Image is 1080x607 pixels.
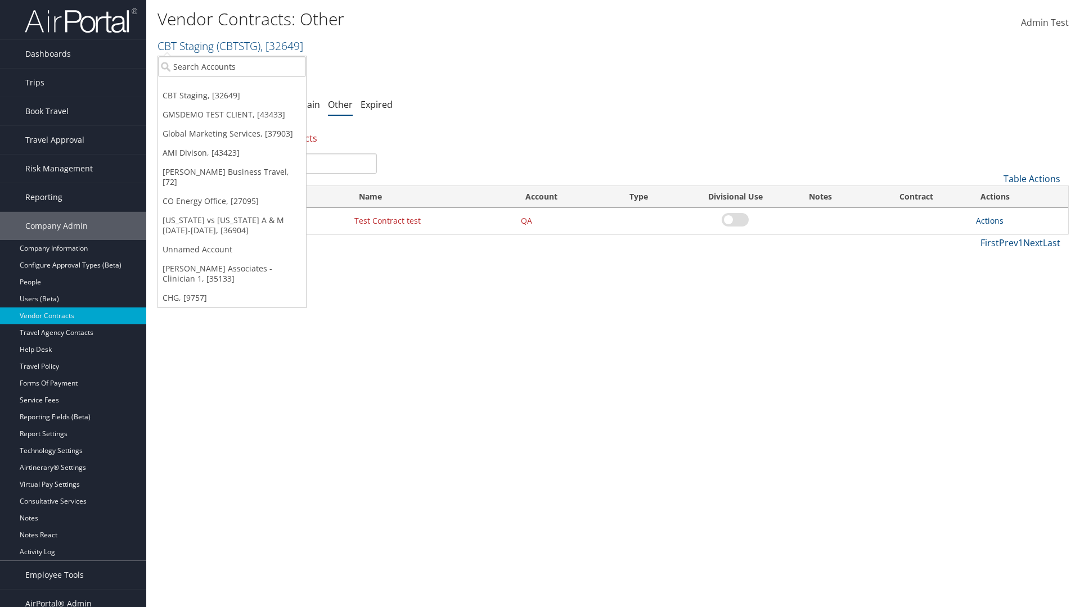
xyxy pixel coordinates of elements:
[157,123,1069,153] div: There is
[515,208,619,234] td: QA
[1021,6,1069,40] a: Admin Test
[25,126,84,154] span: Travel Approval
[158,86,306,105] a: CBT Staging, [32649]
[780,186,862,208] th: Notes: activate to sort column ascending
[862,186,971,208] th: Contract: activate to sort column ascending
[25,155,93,183] span: Risk Management
[158,192,306,211] a: CO Energy Office, [27095]
[980,237,999,249] a: First
[158,143,306,162] a: AMI Divison, [43423]
[1023,237,1043,249] a: Next
[158,240,306,259] a: Unnamed Account
[158,259,306,288] a: [PERSON_NAME] Associates - Clinician 1, [35133]
[158,124,306,143] a: Global Marketing Services, [37903]
[260,38,303,53] span: , [ 32649 ]
[157,7,765,31] h1: Vendor Contracts: Other
[158,56,306,77] input: Search Accounts
[976,215,1003,226] a: Actions
[157,38,303,53] a: CBT Staging
[25,7,137,34] img: airportal-logo.png
[970,186,1068,208] th: Actions
[349,186,515,208] th: Name: activate to sort column ascending
[25,183,62,211] span: Reporting
[361,98,393,111] a: Expired
[158,288,306,307] a: CHG, [9757]
[25,561,84,589] span: Employee Tools
[158,162,306,192] a: [PERSON_NAME] Business Travel, [72]
[25,212,88,240] span: Company Admin
[1018,237,1023,249] a: 1
[999,237,1018,249] a: Prev
[619,186,691,208] th: Type: activate to sort column ascending
[1043,237,1060,249] a: Last
[349,208,515,234] td: Test Contract test
[1021,16,1069,29] span: Admin Test
[158,211,306,240] a: [US_STATE] vs [US_STATE] A & M [DATE]-[DATE], [36904]
[328,98,353,111] a: Other
[25,69,44,97] span: Trips
[25,97,69,125] span: Book Travel
[217,38,260,53] span: ( CBTSTG )
[515,186,619,208] th: Account: activate to sort column ascending
[25,40,71,68] span: Dashboards
[691,186,780,208] th: Divisional Use: activate to sort column ascending
[158,105,306,124] a: GMSDEMO TEST CLIENT, [43433]
[1003,173,1060,185] a: Table Actions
